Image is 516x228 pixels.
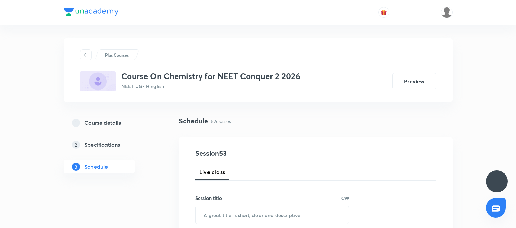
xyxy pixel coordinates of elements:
[121,83,300,90] p: NEET UG • Hinglish
[64,138,157,152] a: 2Specifications
[378,7,389,18] button: avatar
[64,8,119,17] a: Company Logo
[195,148,320,158] h4: Session 53
[392,73,436,89] button: Preview
[381,9,387,15] img: avatar
[84,141,120,149] h5: Specifications
[341,196,349,200] p: 0/99
[121,71,300,81] h3: Course On Chemistry for NEET Conquer 2 2026
[105,52,129,58] p: Plus Courses
[195,194,222,202] h6: Session title
[72,141,80,149] p: 2
[72,163,80,171] p: 3
[196,206,349,224] input: A great title is short, clear and descriptive
[441,7,453,18] img: Md Khalid Hasan Ansari
[211,118,231,125] p: 52 classes
[84,119,121,127] h5: Course details
[199,168,225,176] span: Live class
[72,119,80,127] p: 1
[493,177,501,185] img: ttu
[80,71,116,91] img: C28C7D03-31C9-4455-86AF-FB50155DCF16_plus.png
[179,116,208,126] h4: Schedule
[64,116,157,130] a: 1Course details
[84,163,108,171] h5: Schedule
[64,8,119,16] img: Company Logo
